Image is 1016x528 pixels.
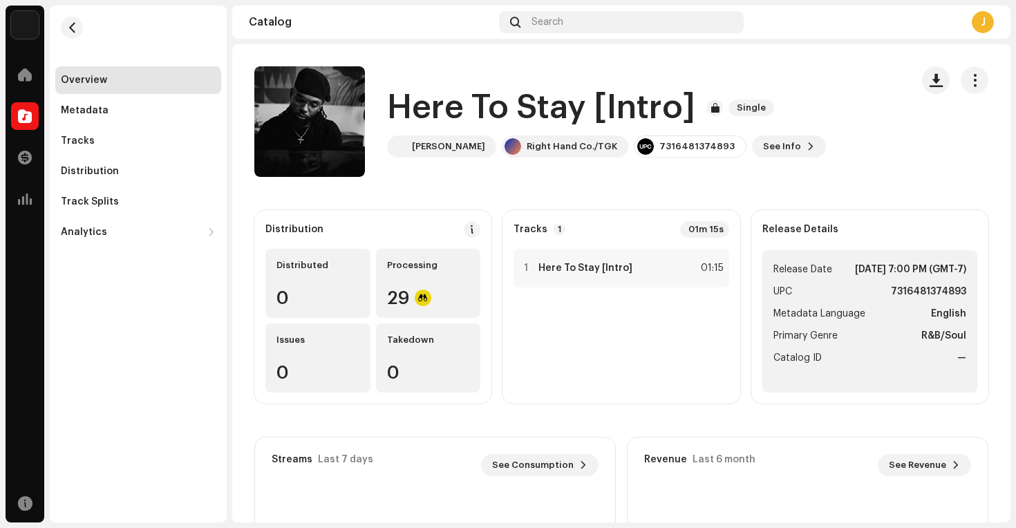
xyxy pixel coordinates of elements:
[972,11,994,33] div: J
[531,17,563,28] span: Search
[481,454,599,476] button: See Consumption
[752,135,826,158] button: See Info
[387,86,695,130] h1: Here To Stay [Intro]
[55,218,221,246] re-m-nav-dropdown: Analytics
[773,350,822,366] span: Catalog ID
[11,11,39,39] img: acab2465-393a-471f-9647-fa4d43662784
[387,260,470,271] div: Processing
[773,305,865,322] span: Metadata Language
[272,454,312,465] div: Streams
[412,141,485,152] div: [PERSON_NAME]
[249,17,493,28] div: Catalog
[693,260,724,276] div: 01:15
[891,283,966,300] strong: 7316481374893
[55,97,221,124] re-m-nav-item: Metadata
[773,328,838,344] span: Primary Genre
[276,260,359,271] div: Distributed
[276,334,359,346] div: Issues
[773,261,832,278] span: Release Date
[61,135,95,147] div: Tracks
[878,454,971,476] button: See Revenue
[644,454,687,465] div: Revenue
[390,138,406,155] img: 38d021b2-7068-46d1-8190-ba9276c4a1cc
[61,227,107,238] div: Analytics
[514,224,547,235] strong: Tracks
[855,261,966,278] strong: [DATE] 7:00 PM (GMT-7)
[538,263,632,274] strong: Here To Stay [Intro]
[659,141,735,152] div: 7316481374893
[61,166,119,177] div: Distribution
[55,66,221,94] re-m-nav-item: Overview
[931,305,966,322] strong: English
[957,350,966,366] strong: —
[55,158,221,185] re-m-nav-item: Distribution
[265,224,323,235] div: Distribution
[773,283,792,300] span: UPC
[762,224,838,235] strong: Release Details
[527,141,617,152] div: Right Hand Co./TGK
[921,328,966,344] strong: R&B/Soul
[61,75,107,86] div: Overview
[693,454,755,465] div: Last 6 month
[553,223,565,236] p-badge: 1
[680,221,729,238] div: 01m 15s
[728,100,774,116] span: Single
[889,451,946,479] span: See Revenue
[61,196,119,207] div: Track Splits
[318,454,373,465] div: Last 7 days
[763,133,801,160] span: See Info
[387,334,470,346] div: Takedown
[55,127,221,155] re-m-nav-item: Tracks
[61,105,109,116] div: Metadata
[55,188,221,216] re-m-nav-item: Track Splits
[492,451,574,479] span: See Consumption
